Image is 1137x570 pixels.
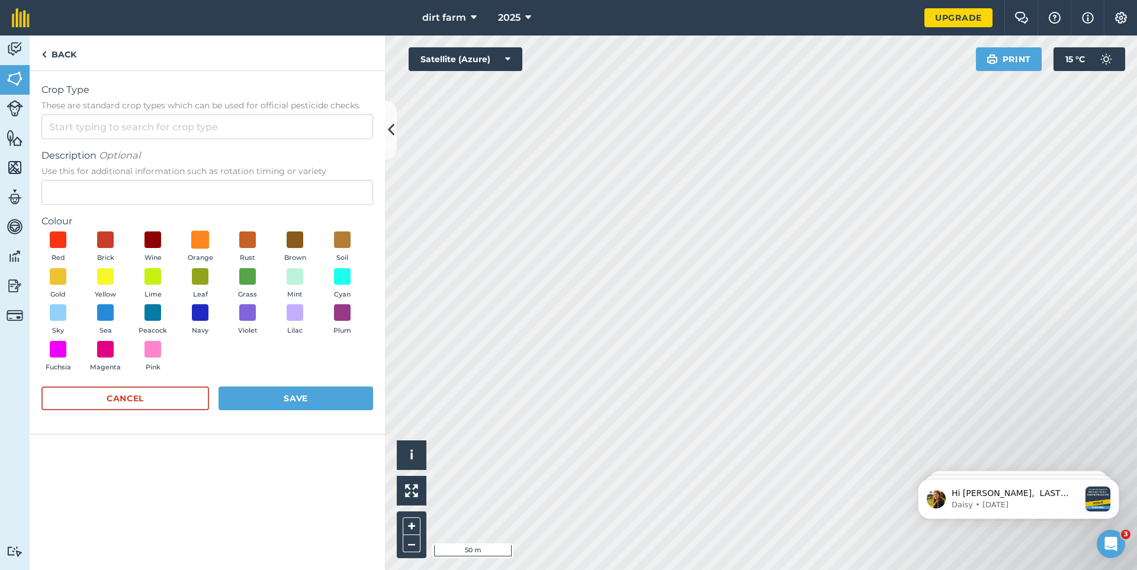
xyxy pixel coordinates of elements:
[334,289,351,300] span: Cyan
[326,304,359,336] button: Plum
[7,546,23,557] img: svg+xml;base64,PD94bWwgdmVyc2lvbj0iMS4wIiBlbmNvZGluZz0idXRmLTgiPz4KPCEtLSBHZW5lcmF0b3I6IEFkb2JlIE...
[976,47,1042,71] button: Print
[184,268,217,300] button: Leaf
[50,289,66,300] span: Gold
[231,268,264,300] button: Grass
[924,8,993,27] a: Upgrade
[7,218,23,236] img: svg+xml;base64,PD94bWwgdmVyc2lvbj0iMS4wIiBlbmNvZGluZz0idXRmLTgiPz4KPCEtLSBHZW5lcmF0b3I6IEFkb2JlIE...
[1121,530,1130,539] span: 3
[41,149,373,163] span: Description
[231,304,264,336] button: Violet
[333,326,351,336] span: Plum
[1014,12,1029,24] img: Two speech bubbles overlapping with the left bubble in the forefront
[184,231,217,263] button: Orange
[240,253,255,263] span: Rust
[410,447,413,462] span: i
[41,387,209,410] button: Cancel
[231,231,264,263] button: Rust
[278,231,311,263] button: Brown
[41,165,373,177] span: Use this for additional information such as rotation timing or variety
[1065,47,1085,71] span: 15 ° C
[409,47,522,71] button: Satellite (Azure)
[7,100,23,117] img: svg+xml;base64,PD94bWwgdmVyc2lvbj0iMS4wIiBlbmNvZGluZz0idXRmLTgiPz4KPCEtLSBHZW5lcmF0b3I6IEFkb2JlIE...
[278,304,311,336] button: Lilac
[184,304,217,336] button: Navy
[403,535,420,552] button: –
[326,231,359,263] button: Soil
[144,289,162,300] span: Lime
[89,231,122,263] button: Brick
[41,114,373,139] input: Start typing to search for crop type
[193,289,208,300] span: Leaf
[99,326,112,336] span: Sea
[238,326,258,336] span: Violet
[7,307,23,324] img: svg+xml;base64,PD94bWwgdmVyc2lvbj0iMS4wIiBlbmNvZGluZz0idXRmLTgiPz4KPCEtLSBHZW5lcmF0b3I6IEFkb2JlIE...
[498,11,521,25] span: 2025
[987,52,998,66] img: svg+xml;base64,PHN2ZyB4bWxucz0iaHR0cDovL3d3dy53My5vcmcvMjAwMC9zdmciIHdpZHRoPSIxOSIgaGVpZ2h0PSIyNC...
[136,231,169,263] button: Wine
[146,362,160,373] span: Pink
[1094,47,1118,71] img: svg+xml;base64,PD94bWwgdmVyc2lvbj0iMS4wIiBlbmNvZGluZz0idXRmLTgiPz4KPCEtLSBHZW5lcmF0b3I6IEFkb2JlIE...
[139,326,167,336] span: Peacock
[284,253,306,263] span: Brown
[188,253,213,263] span: Orange
[30,36,88,70] a: Back
[52,326,64,336] span: Sky
[52,253,65,263] span: Red
[7,70,23,88] img: svg+xml;base64,PHN2ZyB4bWxucz0iaHR0cDovL3d3dy53My5vcmcvMjAwMC9zdmciIHdpZHRoPSI1NiIgaGVpZ2h0PSI2MC...
[7,277,23,295] img: svg+xml;base64,PD94bWwgdmVyc2lvbj0iMS4wIiBlbmNvZGluZz0idXRmLTgiPz4KPCEtLSBHZW5lcmF0b3I6IEFkb2JlIE...
[89,341,122,373] button: Magenta
[7,40,23,58] img: svg+xml;base64,PD94bWwgdmVyc2lvbj0iMS4wIiBlbmNvZGluZz0idXRmLTgiPz4KPCEtLSBHZW5lcmF0b3I6IEFkb2JlIE...
[7,129,23,147] img: svg+xml;base64,PHN2ZyB4bWxucz0iaHR0cDovL3d3dy53My5vcmcvMjAwMC9zdmciIHdpZHRoPSI1NiIgaGVpZ2h0PSI2MC...
[41,341,75,373] button: Fuchsia
[41,231,75,263] button: Red
[1082,11,1094,25] img: svg+xml;base64,PHN2ZyB4bWxucz0iaHR0cDovL3d3dy53My5vcmcvMjAwMC9zdmciIHdpZHRoPSIxNyIgaGVpZ2h0PSIxNy...
[287,326,303,336] span: Lilac
[97,253,114,263] span: Brick
[900,455,1137,538] iframe: Intercom notifications message
[219,387,373,410] button: Save
[7,159,23,176] img: svg+xml;base64,PHN2ZyB4bWxucz0iaHR0cDovL3d3dy53My5vcmcvMjAwMC9zdmciIHdpZHRoPSI1NiIgaGVpZ2h0PSI2MC...
[405,484,418,497] img: Four arrows, one pointing top left, one top right, one bottom right and the last bottom left
[7,247,23,265] img: svg+xml;base64,PD94bWwgdmVyc2lvbj0iMS4wIiBlbmNvZGluZz0idXRmLTgiPz4KPCEtLSBHZW5lcmF0b3I6IEFkb2JlIE...
[326,268,359,300] button: Cyan
[95,289,116,300] span: Yellow
[136,341,169,373] button: Pink
[46,362,71,373] span: Fuchsia
[41,83,373,97] span: Crop Type
[41,304,75,336] button: Sky
[1054,47,1125,71] button: 15 °C
[397,440,426,470] button: i
[90,362,121,373] span: Magenta
[336,253,348,263] span: Soil
[136,304,169,336] button: Peacock
[238,289,257,300] span: Grass
[144,253,162,263] span: Wine
[7,188,23,206] img: svg+xml;base64,PD94bWwgdmVyc2lvbj0iMS4wIiBlbmNvZGluZz0idXRmLTgiPz4KPCEtLSBHZW5lcmF0b3I6IEFkb2JlIE...
[422,11,466,25] span: dirt farm
[89,304,122,336] button: Sea
[1114,12,1128,24] img: A cog icon
[41,99,373,111] span: These are standard crop types which can be used for official pesticide checks.
[99,150,140,161] em: Optional
[1048,12,1062,24] img: A question mark icon
[192,326,208,336] span: Navy
[136,268,169,300] button: Lime
[89,268,122,300] button: Yellow
[41,268,75,300] button: Gold
[12,8,30,27] img: fieldmargin Logo
[403,517,420,535] button: +
[1097,530,1125,558] iframe: Intercom live chat
[41,47,47,62] img: svg+xml;base64,PHN2ZyB4bWxucz0iaHR0cDovL3d3dy53My5vcmcvMjAwMC9zdmciIHdpZHRoPSI5IiBoZWlnaHQ9IjI0Ii...
[287,289,303,300] span: Mint
[41,214,373,228] label: Colour
[278,268,311,300] button: Mint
